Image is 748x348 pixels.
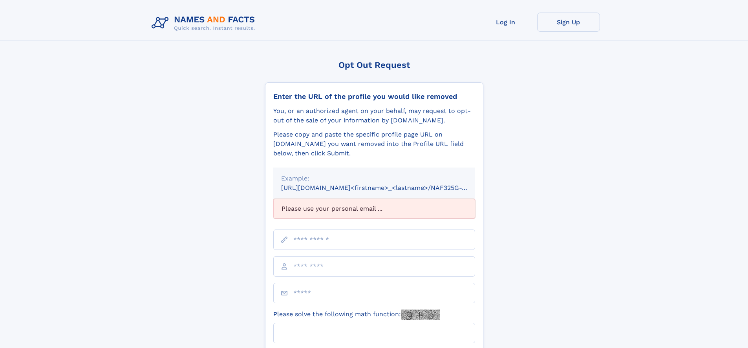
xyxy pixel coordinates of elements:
img: Logo Names and Facts [148,13,262,34]
div: Enter the URL of the profile you would like removed [273,92,475,101]
div: Please copy and paste the specific profile page URL on [DOMAIN_NAME] you want removed into the Pr... [273,130,475,158]
div: Opt Out Request [265,60,483,70]
div: You, or an authorized agent on your behalf, may request to opt-out of the sale of your informatio... [273,106,475,125]
a: Log In [474,13,537,32]
div: Please use your personal email ... [273,199,475,219]
small: [URL][DOMAIN_NAME]<firstname>_<lastname>/NAF325G-xxxxxxxx [281,184,490,191]
label: Please solve the following math function: [273,310,440,320]
a: Sign Up [537,13,600,32]
div: Example: [281,174,467,183]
